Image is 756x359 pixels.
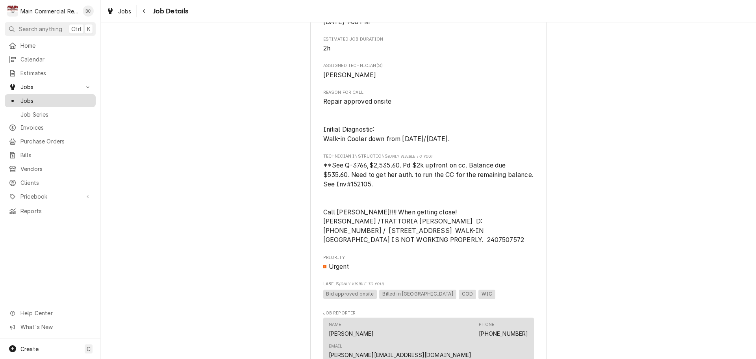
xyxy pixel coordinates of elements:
span: Bid approved onsite [323,290,377,299]
div: Estimated Job Duration [323,36,534,53]
span: Bills [20,151,92,159]
div: Priority [323,255,534,272]
span: Jobs [20,83,80,91]
span: Purchase Orders [20,137,92,145]
span: Assigned Technician(s) [323,71,534,80]
span: [object Object] [323,161,534,245]
span: Estimated Job Duration [323,36,534,43]
span: Search anything [19,25,62,33]
span: **See Q-3766,$2,535.60. Pd $2k upfront on cc. Balance due $535.60. Need to get her auth. to run t... [323,162,535,244]
span: Home [20,41,92,50]
span: Job Details [151,6,189,17]
a: Clients [5,176,96,189]
span: Jobs [118,7,132,15]
span: Reason For Call [323,89,534,96]
span: Ctrl [71,25,82,33]
span: Estimates [20,69,92,77]
div: Phone [479,322,528,337]
a: Reports [5,205,96,218]
span: Reports [20,207,92,215]
div: Phone [479,322,494,328]
span: Vendors [20,165,92,173]
span: Reason For Call [323,97,534,143]
a: Home [5,39,96,52]
div: BC [83,6,94,17]
span: Help Center [20,309,91,317]
a: Invoices [5,121,96,134]
span: Job Series [20,110,92,119]
span: Technician Instructions [323,153,534,160]
div: Main Commercial Refrigeration Service's Avatar [7,6,18,17]
a: Vendors [5,162,96,175]
span: Repair approved onsite Initial Diagnostic: Walk-in Cooler down from [DATE]/[DATE]. [323,98,450,143]
span: Clients [20,179,92,187]
span: K [87,25,91,33]
div: Main Commercial Refrigeration Service [20,7,78,15]
span: [DATE] 1:06 PM [323,18,370,26]
div: Reason For Call [323,89,534,144]
span: (Only Visible to You) [339,282,384,286]
a: Go to Jobs [5,80,96,93]
span: Calendar [20,55,92,63]
span: [PERSON_NAME] [323,71,376,79]
span: 2h [323,45,330,52]
span: Billed in [GEOGRAPHIC_DATA] [379,290,456,299]
span: WIC [478,290,495,299]
span: Invoices [20,123,92,132]
span: Job Reporter [323,310,534,316]
div: Urgent [323,262,534,272]
div: Name [329,322,374,337]
span: Estimated Job Duration [323,44,534,53]
a: Job Series [5,108,96,121]
a: [PERSON_NAME][EMAIL_ADDRESS][DOMAIN_NAME] [329,352,472,358]
div: Name [329,322,341,328]
div: Email [329,343,343,350]
div: Assigned Technician(s) [323,63,534,80]
span: Priority [323,255,534,261]
span: What's New [20,323,91,331]
span: Create [20,346,39,352]
a: Go to Pricebook [5,190,96,203]
a: [PHONE_NUMBER] [479,330,528,337]
span: COD [459,290,476,299]
a: Bills [5,149,96,162]
button: Navigate back [138,5,151,17]
a: Go to What's New [5,320,96,333]
button: Search anythingCtrlK [5,22,96,36]
div: Email [329,343,472,359]
span: C [87,345,91,353]
div: [object Object] [323,153,534,245]
a: Jobs [5,94,96,107]
span: Labels [323,281,534,287]
span: Assigned Technician(s) [323,63,534,69]
a: Jobs [103,5,135,18]
a: Estimates [5,67,96,80]
a: Go to Help Center [5,307,96,320]
a: Purchase Orders [5,135,96,148]
a: Calendar [5,53,96,66]
span: Pricebook [20,192,80,201]
span: (Only Visible to You) [388,154,432,158]
span: Priority [323,262,534,272]
div: M [7,6,18,17]
div: Bookkeeper Main Commercial's Avatar [83,6,94,17]
div: [object Object] [323,281,534,300]
div: [PERSON_NAME] [329,329,374,338]
span: Jobs [20,97,92,105]
span: [object Object] [323,289,534,301]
